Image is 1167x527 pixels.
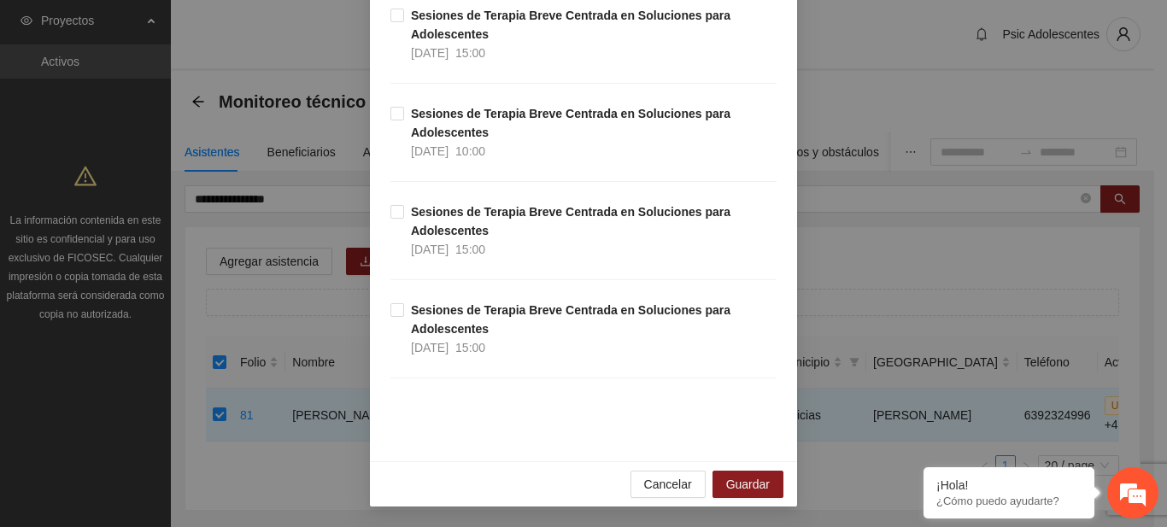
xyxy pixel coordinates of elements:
[411,46,449,60] span: [DATE]
[411,9,730,41] strong: Sesiones de Terapia Breve Centrada en Soluciones para Adolescentes
[630,471,706,498] button: Cancelar
[9,348,325,407] textarea: Escriba su mensaje y pulse “Intro”
[713,471,783,498] button: Guardar
[89,87,287,109] div: Chatee con nosotros ahora
[411,341,449,354] span: [DATE]
[455,46,485,60] span: 15:00
[280,9,321,50] div: Minimizar ventana de chat en vivo
[455,341,485,354] span: 15:00
[411,144,449,158] span: [DATE]
[644,475,692,494] span: Cancelar
[411,303,730,336] strong: Sesiones de Terapia Breve Centrada en Soluciones para Adolescentes
[726,475,770,494] span: Guardar
[936,495,1082,507] p: ¿Cómo puedo ayudarte?
[411,205,730,237] strong: Sesiones de Terapia Breve Centrada en Soluciones para Adolescentes
[936,478,1082,492] div: ¡Hola!
[455,243,485,256] span: 15:00
[411,243,449,256] span: [DATE]
[455,144,485,158] span: 10:00
[99,168,236,341] span: Estamos en línea.
[411,107,730,139] strong: Sesiones de Terapia Breve Centrada en Soluciones para Adolescentes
